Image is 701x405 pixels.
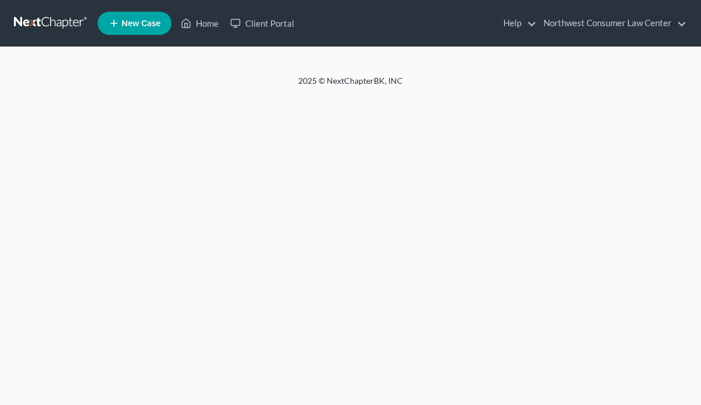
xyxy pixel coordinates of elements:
a: Home [175,13,224,34]
new-legal-case-button: New Case [98,12,171,35]
a: Northwest Consumer Law Center [538,13,686,34]
div: 2025 © NextChapterBK, INC [19,75,682,96]
a: Help [498,13,537,34]
a: Client Portal [224,13,300,34]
